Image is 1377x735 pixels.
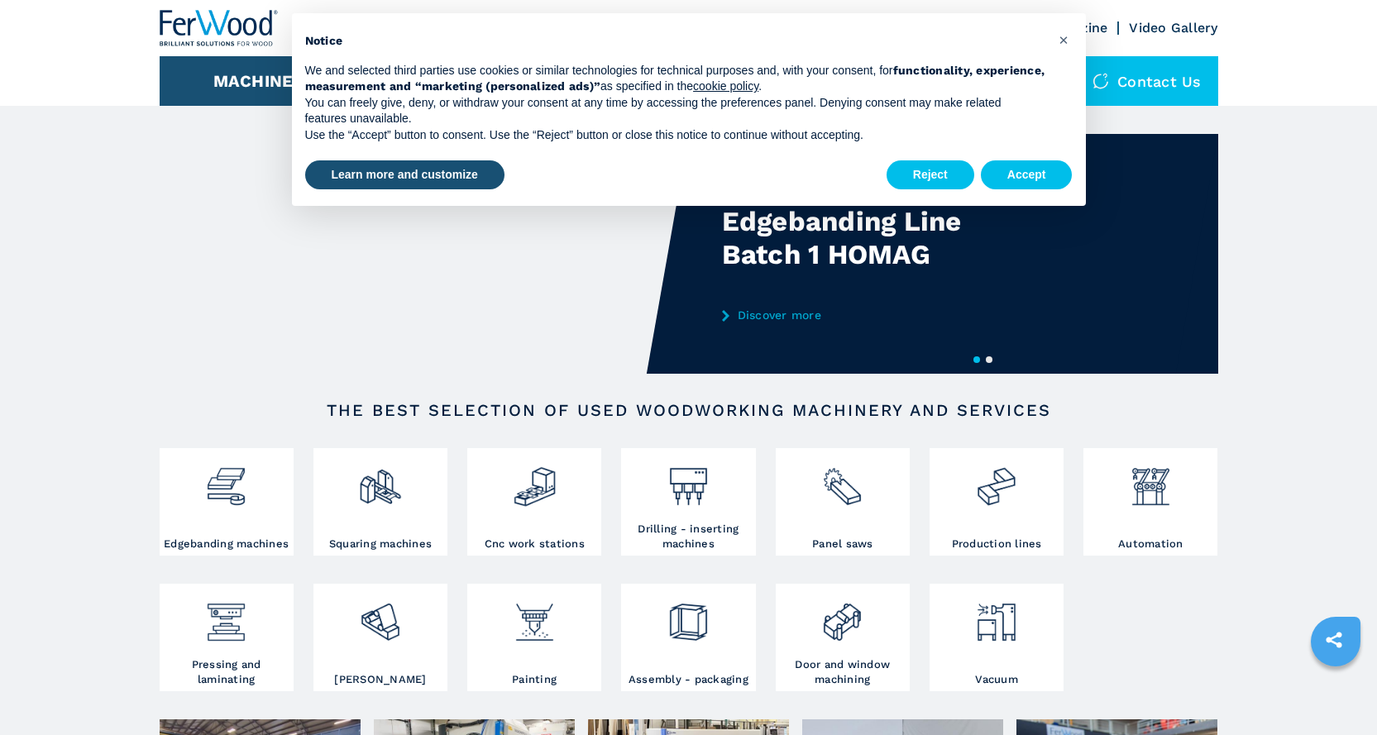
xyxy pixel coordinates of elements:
button: Close this notice [1051,26,1078,53]
img: levigatrici_2.png [358,588,402,644]
h3: Door and window machining [780,657,906,687]
h3: Panel saws [812,537,873,551]
p: Use the “Accept” button to consent. Use the “Reject” button or close this notice to continue with... [305,127,1046,144]
img: pressa-strettoia.png [204,588,248,644]
h3: Squaring machines [329,537,432,551]
button: Reject [887,160,974,190]
a: Pressing and laminating [160,584,294,691]
a: sharethis [1313,619,1355,661]
img: linee_di_produzione_2.png [974,452,1018,508]
h3: Painting [512,672,557,687]
strong: functionality, experience, measurement and “marketing (personalized ads)” [305,64,1045,93]
img: Ferwood [160,10,279,46]
p: We and selected third parties use cookies or similar technologies for technical purposes and, wit... [305,63,1046,95]
img: verniciatura_1.png [513,588,557,644]
img: foratrici_inseritrici_2.png [667,452,710,508]
button: Accept [981,160,1073,190]
img: squadratrici_2.png [358,452,402,508]
a: Vacuum [930,584,1064,691]
img: lavorazione_porte_finestre_2.png [820,588,864,644]
img: automazione.png [1129,452,1173,508]
button: Learn more and customize [305,160,504,190]
h3: Drilling - inserting machines [625,522,751,551]
h2: Notice [305,33,1046,50]
p: You can freely give, deny, or withdraw your consent at any time by accessing the preferences pane... [305,95,1046,127]
a: Drilling - inserting machines [621,448,755,556]
img: centro_di_lavoro_cnc_2.png [513,452,557,508]
a: [PERSON_NAME] [313,584,447,691]
h3: Edgebanding machines [164,537,289,551]
img: montaggio_imballaggio_2.png [667,588,710,644]
a: Panel saws [776,448,910,556]
a: cookie policy [693,79,758,93]
h3: Automation [1118,537,1183,551]
button: 2 [986,356,992,363]
img: bordatrici_1.png [204,452,248,508]
h3: Vacuum [975,672,1018,687]
div: Contact us [1076,56,1218,106]
a: Edgebanding machines [160,448,294,556]
h2: The best selection of used woodworking machinery and services [213,400,1165,420]
h3: Pressing and laminating [164,657,289,687]
button: Machines [213,71,304,91]
a: Painting [467,584,601,691]
a: Discover more [722,308,1046,322]
a: Squaring machines [313,448,447,556]
img: sezionatrici_2.png [820,452,864,508]
a: Production lines [930,448,1064,556]
h3: [PERSON_NAME] [334,672,426,687]
a: Video Gallery [1129,20,1217,36]
h3: Assembly - packaging [629,672,748,687]
h3: Cnc work stations [485,537,585,551]
a: Automation [1083,448,1217,556]
a: Assembly - packaging [621,584,755,691]
span: × [1059,30,1069,50]
img: Contact us [1093,73,1109,89]
img: aspirazione_1.png [974,588,1018,644]
video: Your browser does not support the video tag. [160,134,689,374]
a: Door and window machining [776,584,910,691]
h3: Production lines [952,537,1042,551]
a: Cnc work stations [467,448,601,556]
button: 1 [973,356,980,363]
